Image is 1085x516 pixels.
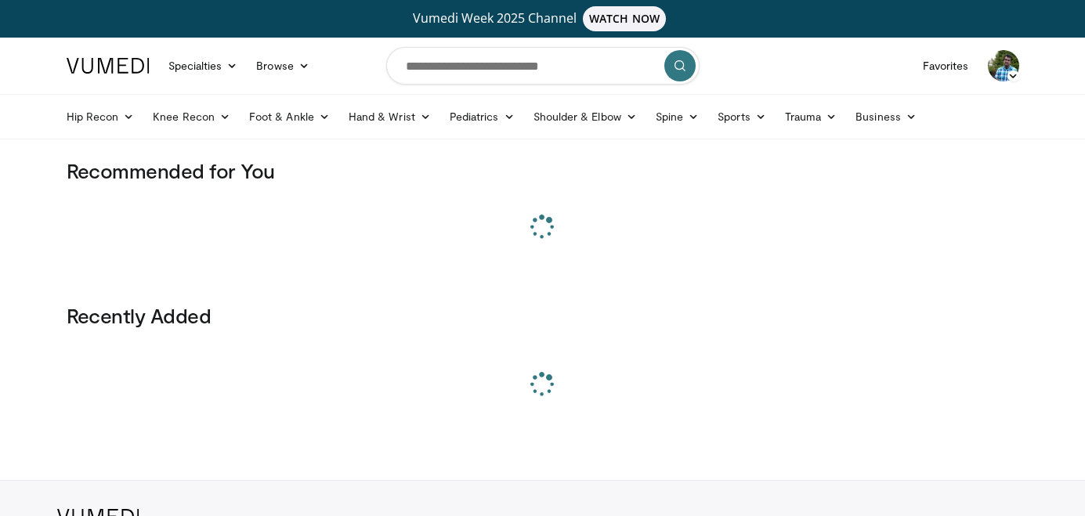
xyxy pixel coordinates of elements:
a: Favorites [913,50,978,81]
h3: Recently Added [67,303,1019,328]
span: WATCH NOW [583,6,666,31]
a: Foot & Ankle [240,101,339,132]
a: Shoulder & Elbow [524,101,646,132]
img: VuMedi Logo [67,58,150,74]
a: Specialties [159,50,248,81]
a: Pediatrics [440,101,524,132]
a: Hip Recon [57,101,144,132]
img: Avatar [988,50,1019,81]
h3: Recommended for You [67,158,1019,183]
a: Browse [247,50,319,81]
a: Trauma [776,101,847,132]
a: Business [846,101,926,132]
a: Vumedi Week 2025 ChannelWATCH NOW [69,6,1017,31]
a: Hand & Wrist [339,101,440,132]
a: Spine [646,101,708,132]
a: Sports [708,101,776,132]
a: Knee Recon [143,101,240,132]
input: Search topics, interventions [386,47,700,85]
